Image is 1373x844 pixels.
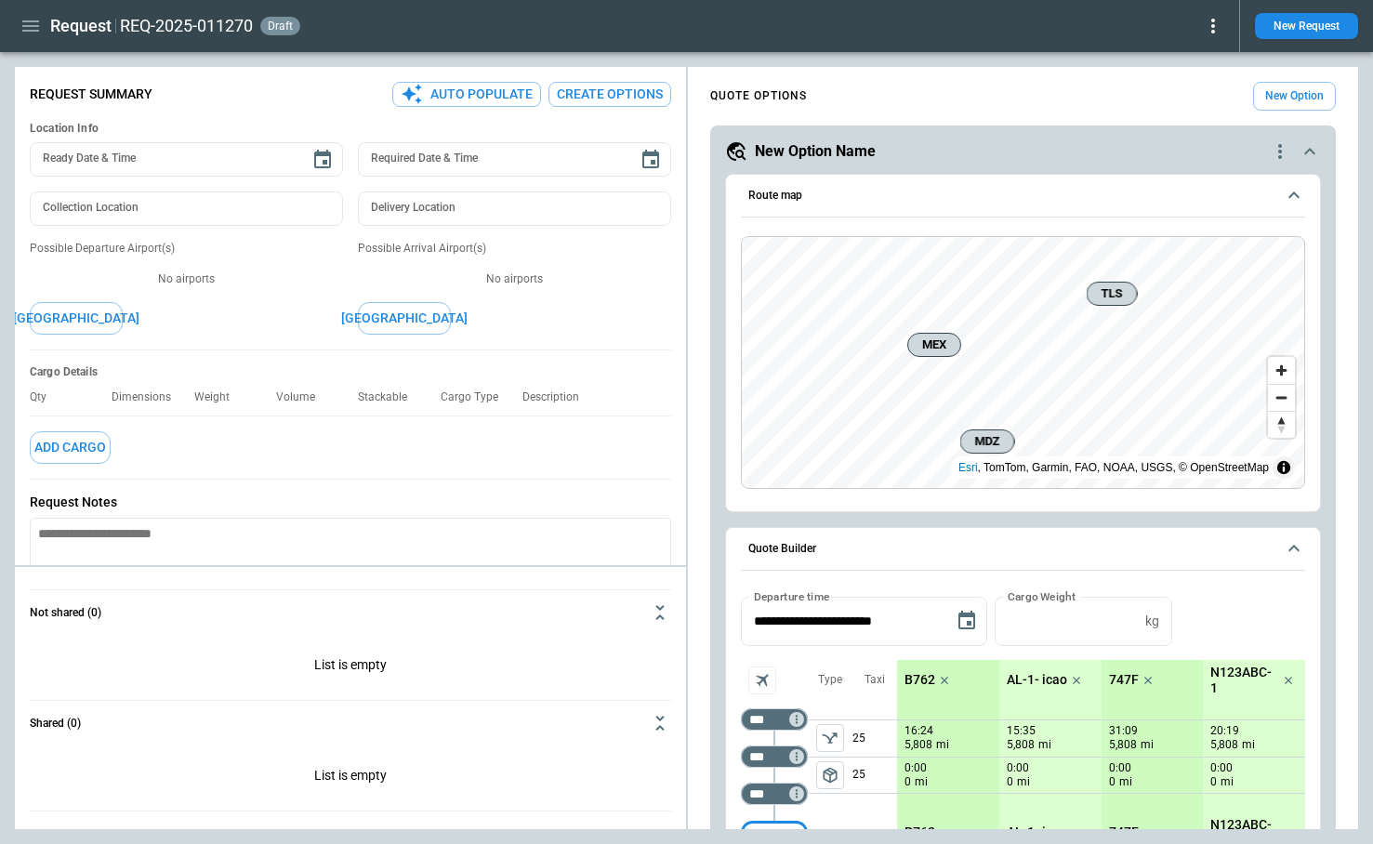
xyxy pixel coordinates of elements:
[1109,774,1116,790] p: 0
[1007,824,1067,840] p: AL-1- icao
[1109,761,1131,775] p: 0:00
[1210,774,1217,790] p: 0
[904,672,935,688] p: B762
[1109,672,1139,688] p: 747F
[969,432,1007,451] span: MDZ
[741,528,1305,571] button: Quote Builder
[948,602,985,640] button: Choose date, selected date is Aug 28, 2025
[441,390,513,404] p: Cargo Type
[741,822,808,844] div: Too short
[358,271,671,287] p: No airports
[30,271,343,287] p: No airports
[30,431,111,464] button: Add Cargo
[741,708,808,731] div: Too short
[1145,613,1159,629] p: kg
[358,302,451,335] button: [GEOGRAPHIC_DATA]
[958,461,978,474] a: Esri
[816,761,844,789] span: Type of sector
[821,766,839,785] span: package_2
[958,458,1269,477] div: , TomTom, Garmin, FAO, NOAA, USGS, © OpenStreetMap
[358,390,422,404] p: Stackable
[1119,774,1132,790] p: mi
[1007,672,1067,688] p: AL-1- icao
[904,774,911,790] p: 0
[264,20,297,33] span: draft
[742,237,1304,488] canvas: Map
[1109,824,1139,840] p: 747F
[1268,384,1295,411] button: Zoom out
[50,15,112,37] h1: Request
[741,783,808,805] div: Too short
[30,122,671,136] h6: Location Info
[1007,737,1035,753] p: 5,808
[1221,774,1234,790] p: mi
[904,761,927,775] p: 0:00
[1007,761,1029,775] p: 0:00
[748,543,816,555] h6: Quote Builder
[30,241,343,257] p: Possible Departure Airport(s)
[754,588,830,604] label: Departure time
[904,824,935,840] p: B762
[915,774,928,790] p: mi
[30,635,671,700] p: List is empty
[741,745,808,768] div: Too short
[1210,724,1239,738] p: 20:19
[1109,737,1137,753] p: 5,808
[916,336,953,354] span: MEX
[725,140,1321,163] button: New Option Namequote-option-actions
[30,86,152,102] p: Request Summary
[30,495,671,510] p: Request Notes
[816,724,844,752] button: left aligned
[818,672,842,688] p: Type
[358,241,671,257] p: Possible Arrival Airport(s)
[30,590,671,635] button: Not shared (0)
[392,82,541,107] button: Auto Populate
[710,92,807,100] h4: QUOTE OPTIONS
[1210,665,1279,696] p: N123ABC-1
[904,737,932,753] p: 5,808
[748,190,802,202] h6: Route map
[522,390,594,404] p: Description
[30,365,671,379] h6: Cargo Details
[1141,737,1154,753] p: mi
[30,607,101,619] h6: Not shared (0)
[30,701,671,745] button: Shared (0)
[741,236,1305,489] div: Route map
[748,666,776,694] span: Aircraft selection
[1210,737,1238,753] p: 5,808
[1008,588,1076,604] label: Cargo Weight
[852,720,897,757] p: 25
[30,390,61,404] p: Qty
[1007,774,1013,790] p: 0
[30,745,671,811] p: List is empty
[1255,13,1358,39] button: New Request
[755,141,876,162] h5: New Option Name
[112,390,186,404] p: Dimensions
[632,141,669,178] button: Choose date
[1095,284,1129,303] span: TLS
[1038,737,1051,753] p: mi
[30,302,123,335] button: [GEOGRAPHIC_DATA]
[548,82,671,107] button: Create Options
[1253,82,1336,111] button: New Option
[30,745,671,811] div: Not shared (0)
[1017,774,1030,790] p: mi
[904,724,933,738] p: 16:24
[1268,411,1295,438] button: Reset bearing to north
[1273,456,1295,479] summary: Toggle attribution
[816,724,844,752] span: Type of sector
[30,718,81,730] h6: Shared (0)
[1109,724,1138,738] p: 31:09
[304,141,341,178] button: Choose date
[1007,724,1036,738] p: 15:35
[741,175,1305,218] button: Route map
[816,761,844,789] button: left aligned
[120,15,253,37] h2: REQ-2025-011270
[852,758,897,793] p: 25
[865,672,885,688] p: Taxi
[1242,737,1255,753] p: mi
[1210,761,1233,775] p: 0:00
[194,390,244,404] p: Weight
[276,390,330,404] p: Volume
[1268,357,1295,384] button: Zoom in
